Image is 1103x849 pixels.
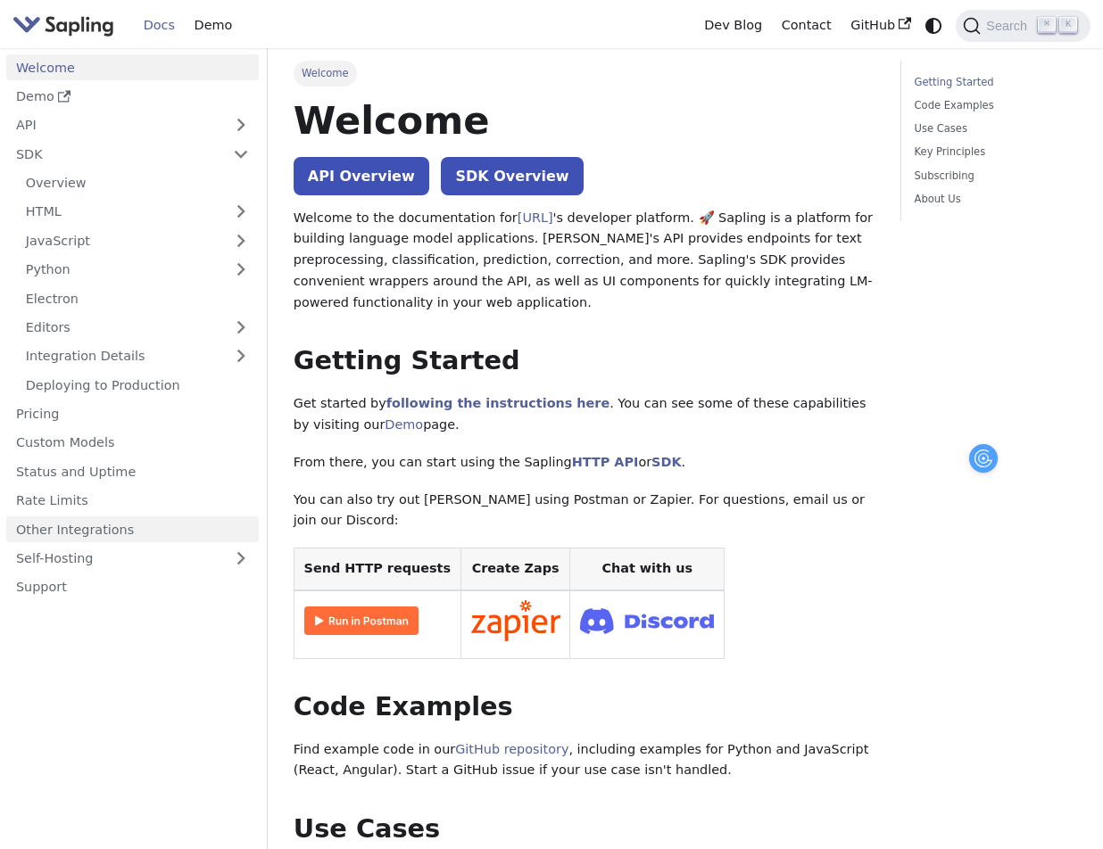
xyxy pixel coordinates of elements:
img: Sapling.ai [12,12,114,38]
p: Welcome to the documentation for 's developer platform. 🚀 Sapling is a platform for building lang... [294,208,875,314]
button: Switch between dark and light mode (currently system mode) [921,12,947,38]
a: SDK [651,455,681,469]
a: Docs [134,12,185,39]
h2: Code Examples [294,691,875,723]
th: Chat with us [570,548,725,590]
a: Contact [772,12,842,39]
h2: Use Cases [294,813,875,845]
a: Deploying to Production [16,372,259,398]
th: Create Zaps [460,548,570,590]
a: API Overview [294,157,429,195]
a: Welcome [6,54,259,80]
a: Getting Started [915,74,1071,91]
th: Send HTTP requests [294,548,460,590]
a: Subscribing [915,168,1071,185]
a: Self-Hosting [6,546,259,572]
a: Integration Details [16,343,259,369]
a: Custom Models [6,430,259,456]
img: Connect in Zapier [471,600,560,641]
p: Find example code in our , including examples for Python and JavaScript (React, Angular). Start a... [294,739,875,782]
a: Key Principles [915,144,1071,161]
button: Search (Command+K) [956,10,1090,42]
kbd: K [1059,17,1077,33]
kbd: ⌘ [1038,17,1056,33]
a: Editors [16,315,223,341]
a: SDK [6,141,223,167]
nav: Breadcrumbs [294,61,875,86]
a: HTML [16,199,259,225]
p: From there, you can start using the Sapling or . [294,452,875,474]
a: API [6,112,223,138]
p: You can also try out [PERSON_NAME] using Postman or Zapier. For questions, email us or join our D... [294,490,875,532]
img: Join Discord [580,603,714,639]
a: Pricing [6,401,259,427]
a: HTTP API [572,455,639,469]
button: Collapse sidebar category 'SDK' [223,141,259,167]
button: Expand sidebar category 'API' [223,112,259,138]
a: SDK Overview [441,157,583,195]
a: Code Examples [915,97,1071,114]
a: Python [16,257,259,283]
a: Dev Blog [694,12,771,39]
a: [URL] [518,210,553,225]
a: Status and Uptime [6,458,259,484]
button: Expand sidebar category 'Editors' [223,315,259,341]
a: GitHub [841,12,920,39]
a: Demo [385,417,423,432]
span: Welcome [294,61,357,86]
a: Sapling.ai [12,12,120,38]
a: Other Integrations [6,516,259,542]
a: Overview [16,170,259,196]
a: Demo [185,12,242,39]
a: Support [6,574,259,600]
a: Electron [16,285,259,311]
a: Demo [6,84,259,110]
a: Use Cases [915,120,1071,137]
img: Run in Postman [304,606,419,635]
p: Get started by . You can see some of these capabilities by visiting our page. [294,393,875,436]
a: following the instructions here [386,396,610,410]
a: Rate Limits [6,488,259,514]
a: GitHub repository [455,742,568,756]
h1: Welcome [294,96,875,144]
span: Search [981,19,1038,33]
a: JavaScript [16,227,259,253]
h2: Getting Started [294,345,875,377]
a: About Us [915,191,1071,208]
